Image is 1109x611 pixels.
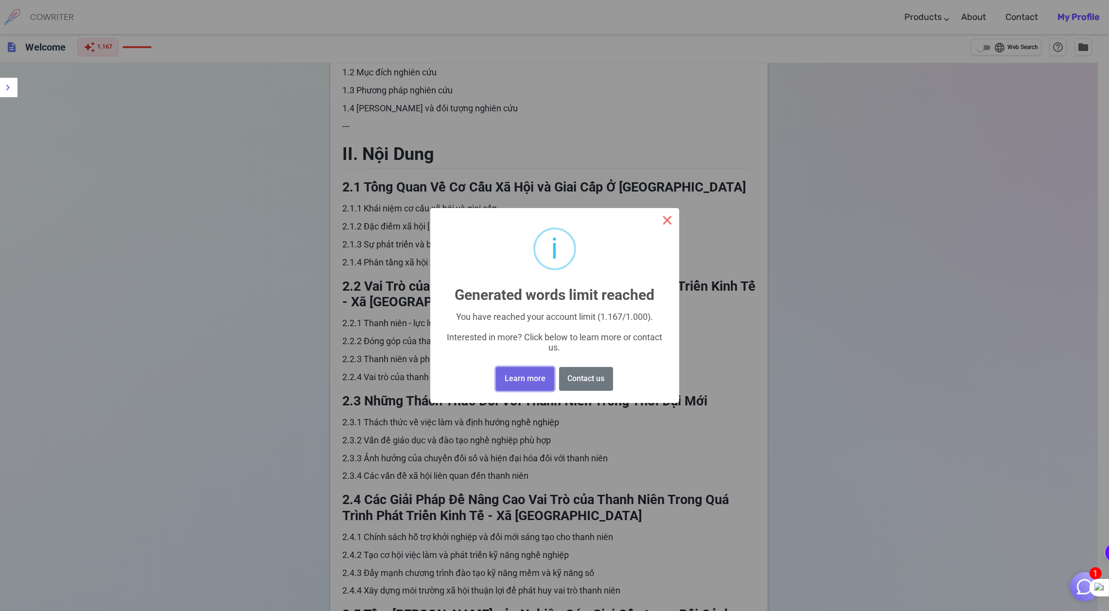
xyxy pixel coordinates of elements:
[656,208,679,231] button: Close this dialog
[496,367,554,391] button: Learn more
[430,275,679,303] h2: Generated words limit reached
[1090,567,1102,579] span: 1
[1075,577,1094,596] img: Close chat
[551,229,558,268] div: i
[559,367,613,391] button: Contact us
[444,312,665,352] div: You have reached your account limit (1.167/1.000). Interested in more? Click below to learn more ...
